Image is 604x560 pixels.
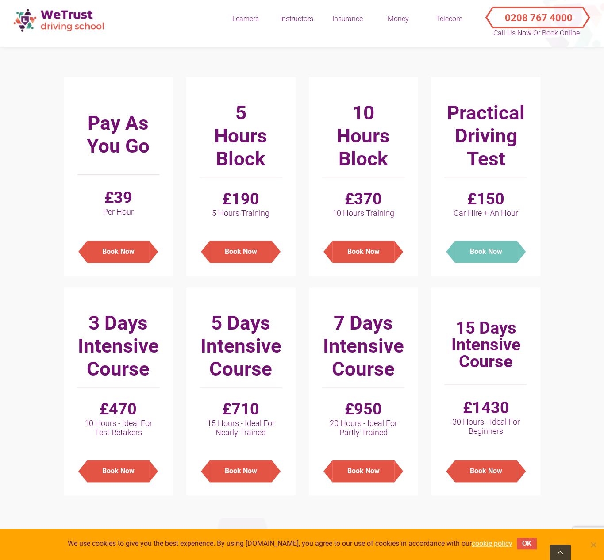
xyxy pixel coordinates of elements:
[489,4,584,22] button: Call Us Now or Book Online
[200,223,282,263] a: Book Now
[472,539,512,548] a: cookie policy
[444,442,527,482] a: Book Now
[200,101,282,170] h3: 5 Hours Block
[325,14,369,24] div: Insurance
[444,101,527,170] h3: Practical Driving Test
[427,14,471,24] div: Telecom
[77,101,160,168] h3: Pay As You Go
[589,540,597,549] span: No
[200,442,282,482] a: Book Now
[492,28,581,38] p: Call Us Now or Book Online
[322,418,405,437] span: 20 Hours - Ideal For Partly Trained
[77,207,160,216] span: Per Hour
[77,442,160,482] a: Book Now
[332,241,394,263] button: Book Now
[200,418,282,437] span: 15 Hours - Ideal For Nearly Trained
[223,14,268,24] div: Learners
[444,399,527,436] h4: £1430
[9,4,111,36] img: wetrust-ds-logo.png
[274,14,319,24] div: Instructors
[200,208,282,218] span: 5 Hours Training
[478,4,595,22] a: Call Us Now or Book Online 0208 767 4000
[200,311,282,380] h3: 5 Days Intensive Course
[200,190,282,218] h4: £190
[322,101,405,170] h3: 10 Hours Block
[77,188,160,216] h4: £39
[444,311,527,378] h3: 15 Days Intensive Course
[77,418,160,437] span: 10 Hours - Ideal For Test Retakers
[444,190,527,218] h4: £150
[444,208,527,218] span: Car Hire + An Hour
[77,311,160,380] h3: 3 Days Intensive Course
[322,442,405,482] a: Book Now
[322,190,405,218] h4: £370
[210,460,272,482] button: Book Now
[444,223,527,263] a: Book Now
[322,311,405,380] h3: 7 Days Intensive Course
[87,241,149,263] button: Book Now
[455,460,517,482] button: Book Now
[322,223,405,263] a: Book Now
[87,460,149,482] button: Book Now
[322,208,405,218] span: 10 Hours Training
[455,241,517,263] button: Book Now
[444,417,527,436] span: 30 Hours - Ideal For Beginners
[68,539,512,548] span: We use cookies to give you the best experience. By using [DOMAIN_NAME], you agree to our use of c...
[77,223,160,263] a: Book Now
[77,400,160,437] h4: £470
[332,460,394,482] button: Book Now
[200,400,282,437] h4: £710
[322,400,405,437] h4: £950
[517,538,537,549] button: OK
[210,241,272,263] button: Book Now
[376,14,420,24] div: Money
